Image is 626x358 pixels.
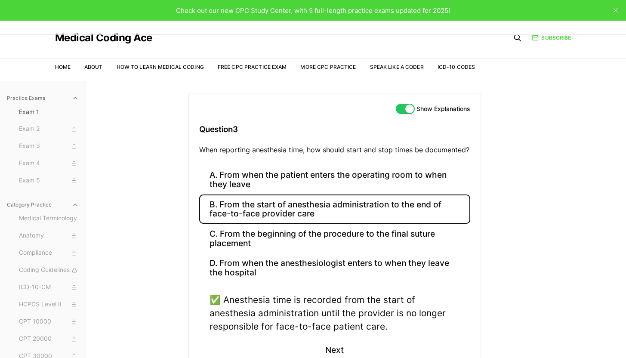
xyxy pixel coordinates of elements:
a: Medical Coding Ace [55,33,152,43]
span: Exam 4 [19,159,79,168]
a: Subscribe [532,34,571,42]
span: Exam 1 [19,108,79,116]
button: CPT 20000 [15,332,82,346]
button: D. From when the anesthesiologist enters to when they leave the hospital [199,253,470,283]
button: Exam 3 [15,139,82,153]
a: Free CPC Practice Exam [218,64,287,70]
button: Exam 4 [15,157,82,170]
button: ICD-10-CM [15,281,82,294]
button: CPT 10000 [15,315,82,329]
button: Exam 5 [15,174,82,188]
button: Anatomy [15,229,82,243]
a: Home [55,64,71,70]
span: Medical Terminology [19,214,79,223]
span: CPT 20000 [19,334,79,344]
button: Compliance [15,246,82,260]
h3: Question 3 [199,117,470,142]
button: Exam 2 [15,122,82,136]
span: Exam 5 [19,176,79,185]
button: B. From the start of anesthesia administration to the end of face-to-face provider care [199,194,470,224]
span: Coding Guidelines [19,265,79,275]
button: C. From the beginning of the procedure to the final suture placement [199,224,470,253]
span: Exam 2 [19,124,79,134]
button: Exam 1 [15,105,82,119]
span: ICD-10-CM [19,283,79,292]
a: Speak Like a Coder [370,64,424,70]
div: ✅ Anesthesia time is recorded from the start of anesthesia administration until the provider is n... [210,293,460,333]
span: Check out our new CPC Study Center, with 5 full-length practice exams updated for 2025! [176,6,450,15]
span: Exam 3 [19,142,79,151]
span: Compliance [19,248,79,258]
label: Show Explanations [416,106,470,112]
a: More CPC Practice [300,64,356,70]
button: HCPCS Level II [15,298,82,312]
p: When reporting anesthesia time, how should start and stop times be documented? [199,145,470,155]
span: CPT 10000 [19,317,79,327]
button: close [609,3,623,17]
button: Coding Guidelines [15,263,82,277]
span: Anatomy [19,231,79,241]
button: Medical Terminology [15,212,82,225]
button: A. From when the patient enters the operating room to when they leave [199,165,470,194]
span: HCPCS Level II [19,300,79,309]
a: ICD-10 Codes [438,64,475,70]
a: How to Learn Medical Coding [117,64,204,70]
button: Practice Exams [3,91,82,105]
a: About [84,64,103,70]
button: Category Practice [3,198,82,212]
